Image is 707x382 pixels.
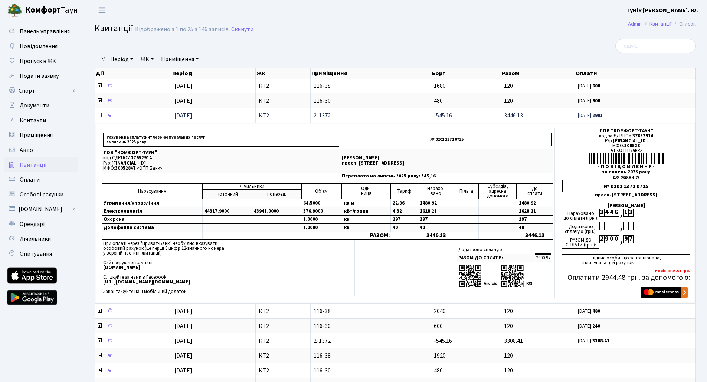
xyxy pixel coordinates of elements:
h5: Оплатити 2944.48 грн. за допомогою: [562,273,690,282]
span: -545.16 [434,112,452,120]
p: [PERSON_NAME] [342,156,552,160]
span: 300528 [115,165,131,172]
td: 297 [517,215,553,223]
span: 480 [434,97,443,105]
small: [DATE]: [578,112,603,119]
span: Документи [20,102,49,110]
div: [PERSON_NAME] [562,203,690,208]
th: Разом [501,68,575,79]
td: 40 [390,223,418,232]
a: Оплати [4,172,78,187]
input: Пошук... [615,39,696,53]
span: 300528 [624,142,640,149]
td: Домофонна система [102,223,203,232]
a: Авто [4,143,78,157]
div: 1 [623,209,628,217]
div: № 0202 1372 0725 [562,180,690,192]
small: [DATE]: [578,308,600,315]
div: за липень 2025 року [562,170,690,175]
span: 3446.13 [504,112,523,120]
span: Подати заявку [20,72,59,80]
div: 0 [609,235,614,243]
span: 116-30 [314,323,428,329]
td: 43941.0000 [252,207,301,215]
span: 116-38 [314,353,428,359]
a: Спорт [4,83,78,98]
span: [DATE] [174,112,192,120]
a: ЖК [138,53,157,66]
th: ЖК [256,68,311,79]
span: КТ2 [259,353,307,359]
a: Особові рахунки [4,187,78,202]
td: РАЗОМ: [342,232,418,239]
button: Переключити навігацію [93,4,111,16]
td: поперед. [252,190,301,199]
td: кв. [342,215,390,223]
p: МФО: АТ «ОТП Банк» [103,166,339,171]
th: Приміщення [311,68,431,79]
li: Список [671,20,696,28]
div: Відображено з 1 по 25 з 146 записів. [135,26,230,33]
p: № 0202 1372 0725 [342,133,552,146]
span: Орендарі [20,220,45,228]
span: КТ2 [259,98,307,104]
img: apps-qrcodes.png [458,264,533,288]
b: [URL][DOMAIN_NAME][DOMAIN_NAME] [103,279,190,285]
span: 116-30 [314,368,428,373]
div: Додатково сплачую (грн.): [562,222,599,235]
a: Орендарі [4,217,78,232]
b: 600 [592,97,600,104]
td: Нарахування [102,184,203,199]
td: 297 [390,215,418,223]
td: 44317.9000 [203,207,252,215]
span: 120 [504,307,513,315]
td: Електроенергія [102,207,203,215]
span: [DATE] [174,352,192,360]
td: 1480.92 [517,199,553,207]
a: Період [107,53,136,66]
a: Приміщення [158,53,202,66]
div: , [619,222,623,230]
td: 1628.21 [418,207,454,215]
span: 2-1372 [314,113,428,119]
div: Р/р: [562,139,690,143]
td: 22.96 [390,199,418,207]
b: [DOMAIN_NAME] [103,264,140,271]
td: До cплати [517,184,553,199]
div: 7 [628,235,633,243]
div: Нараховано до сплати (грн.): [562,209,599,222]
span: 37652914 [131,155,152,161]
div: 0 [614,235,619,243]
td: поточний [203,190,252,199]
span: 2040 [434,307,446,315]
span: Опитування [20,250,52,258]
div: ТОВ "КОМФОРТ-ТАУН" [562,129,690,133]
td: 40 [517,223,553,232]
span: Пропуск в ЖК [20,57,56,65]
span: [FINANCIAL_ID] [613,137,648,144]
span: 2-1372 [314,338,428,344]
span: КТ2 [259,368,307,373]
div: 9 [623,235,628,243]
th: Дії [95,68,171,79]
b: 600 [592,83,600,89]
div: код за ЄДРПОУ: [562,134,690,139]
p: ТОВ "КОМФОРТ-ТАУН" [103,150,339,155]
a: Опитування [4,246,78,261]
a: Приміщення [4,128,78,143]
span: 3308.41 [504,337,523,345]
span: [DATE] [174,366,192,375]
div: 3 [628,209,633,217]
b: 3308.41 [592,338,609,344]
span: [DATE] [174,307,192,315]
a: Подати заявку [4,69,78,83]
a: Панель управління [4,24,78,39]
td: 1480.92 [418,199,454,207]
span: 37652914 [632,133,653,139]
span: Таун [25,4,78,17]
span: КТ2 [259,113,307,119]
div: 9 [604,235,609,243]
span: Авто [20,146,33,154]
div: 2 [599,235,604,243]
span: 116-38 [314,308,428,314]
